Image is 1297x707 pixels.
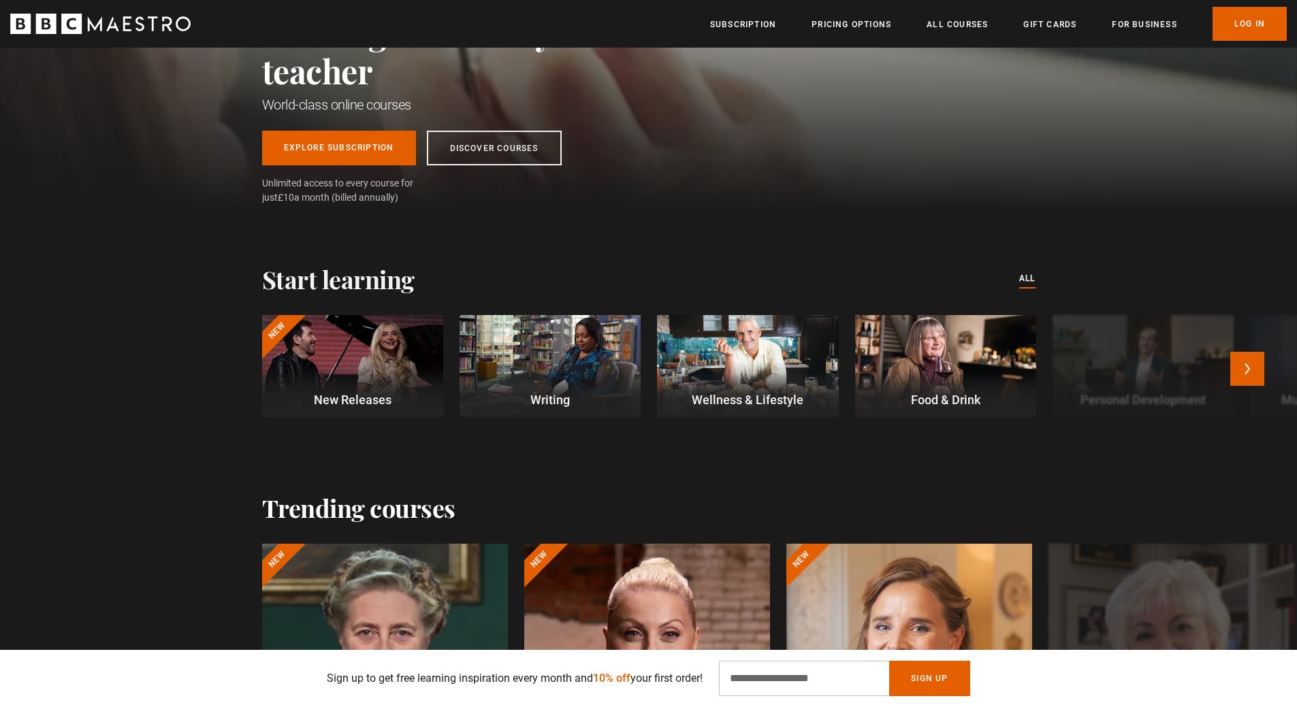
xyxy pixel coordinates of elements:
[427,131,562,165] a: Discover Courses
[657,391,838,409] p: Wellness & Lifestyle
[1213,7,1287,41] a: Log In
[262,131,416,165] a: Explore Subscription
[710,18,776,31] a: Subscription
[262,14,664,90] h2: Let the greatest be your teacher
[855,315,1036,417] a: Food & Drink
[855,391,1036,409] p: Food & Drink
[812,18,891,31] a: Pricing Options
[460,315,641,417] a: Writing
[1019,272,1036,286] a: All
[460,391,641,409] p: Writing
[278,192,294,203] span: £10
[1112,18,1176,31] a: For business
[1053,315,1234,417] a: Personal Development
[262,265,415,293] h2: Start learning
[261,391,443,409] p: New Releases
[1023,18,1076,31] a: Gift Cards
[262,315,443,417] a: New New Releases
[262,95,664,114] h1: World-class online courses
[593,672,630,685] span: 10% off
[262,493,455,522] h2: Trending courses
[1053,391,1234,409] p: Personal Development
[10,14,191,34] svg: BBC Maestro
[657,315,838,417] a: Wellness & Lifestyle
[710,7,1287,41] nav: Primary
[927,18,988,31] a: All Courses
[327,670,703,687] p: Sign up to get free learning inspiration every month and your first order!
[889,661,970,696] button: Sign Up
[262,176,446,205] span: Unlimited access to every course for just a month (billed annually)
